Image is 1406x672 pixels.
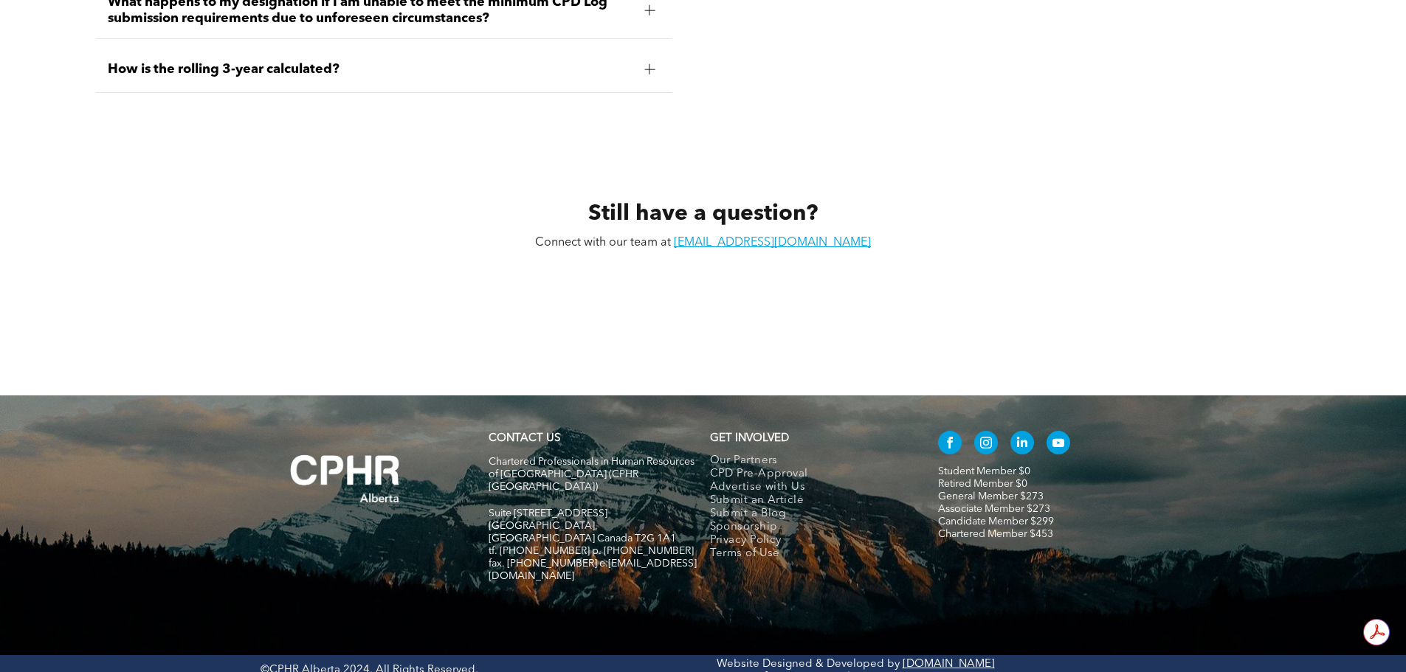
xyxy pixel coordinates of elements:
[938,516,1054,527] a: Candidate Member $299
[489,521,676,544] span: [GEOGRAPHIC_DATA], [GEOGRAPHIC_DATA] Canada T2G 1A1
[938,504,1050,514] a: Associate Member $273
[938,466,1030,477] a: Student Member $0
[261,425,430,533] img: A white background with a few lines on it
[938,529,1053,539] a: Chartered Member $453
[938,479,1027,489] a: Retired Member $0
[489,546,694,556] span: tf. [PHONE_NUMBER] p. [PHONE_NUMBER]
[108,61,633,77] span: How is the rolling 3-year calculated?
[710,534,907,547] a: Privacy Policy
[710,508,907,521] a: Submit a Blog
[489,433,560,444] a: CONTACT US
[903,659,995,670] a: [DOMAIN_NAME]
[674,237,871,249] a: [EMAIL_ADDRESS][DOMAIN_NAME]
[710,468,907,481] a: CPD Pre-Approval
[710,547,907,561] a: Terms of Use
[710,521,907,534] a: Sponsorship
[938,491,1044,502] a: General Member $273
[710,433,789,444] span: GET INVOLVED
[717,659,900,670] a: Website Designed & Developed by
[710,454,907,468] a: Our Partners
[974,431,998,458] a: instagram
[588,203,818,225] span: Still have a question?
[710,494,907,508] a: Submit an Article
[489,558,697,581] span: fax. [PHONE_NUMBER] e:[EMAIL_ADDRESS][DOMAIN_NAME]
[1010,431,1034,458] a: linkedin
[489,508,607,519] span: Suite [STREET_ADDRESS]
[489,457,695,492] span: Chartered Professionals in Human Resources of [GEOGRAPHIC_DATA] (CPHR [GEOGRAPHIC_DATA])
[535,237,671,249] span: Connect with our team at
[710,481,907,494] a: Advertise with Us
[938,431,962,458] a: facebook
[1047,431,1070,458] a: youtube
